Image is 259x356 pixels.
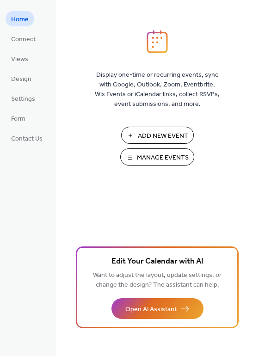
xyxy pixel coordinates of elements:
span: Connect [11,35,36,44]
span: Contact Us [11,134,43,144]
span: Add New Event [138,131,188,141]
a: Design [6,71,37,86]
a: Home [6,11,34,26]
button: Add New Event [121,127,194,144]
a: Connect [6,31,41,46]
span: Views [11,55,28,64]
span: Edit Your Calendar with AI [111,255,203,268]
span: Want to adjust the layout, update settings, or change the design? The assistant can help. [93,269,222,291]
img: logo_icon.svg [147,30,168,53]
span: Design [11,74,31,84]
span: Display one-time or recurring events, sync with Google, Outlook, Zoom, Eventbrite, Wix Events or ... [95,70,220,109]
span: Form [11,114,25,124]
span: Home [11,15,29,25]
span: Settings [11,94,35,104]
button: Open AI Assistant [111,298,203,319]
button: Manage Events [120,148,194,166]
a: Settings [6,91,41,106]
span: Open AI Assistant [125,305,177,314]
span: Manage Events [137,153,189,163]
a: Contact Us [6,130,48,146]
a: Views [6,51,34,66]
a: Form [6,110,31,126]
